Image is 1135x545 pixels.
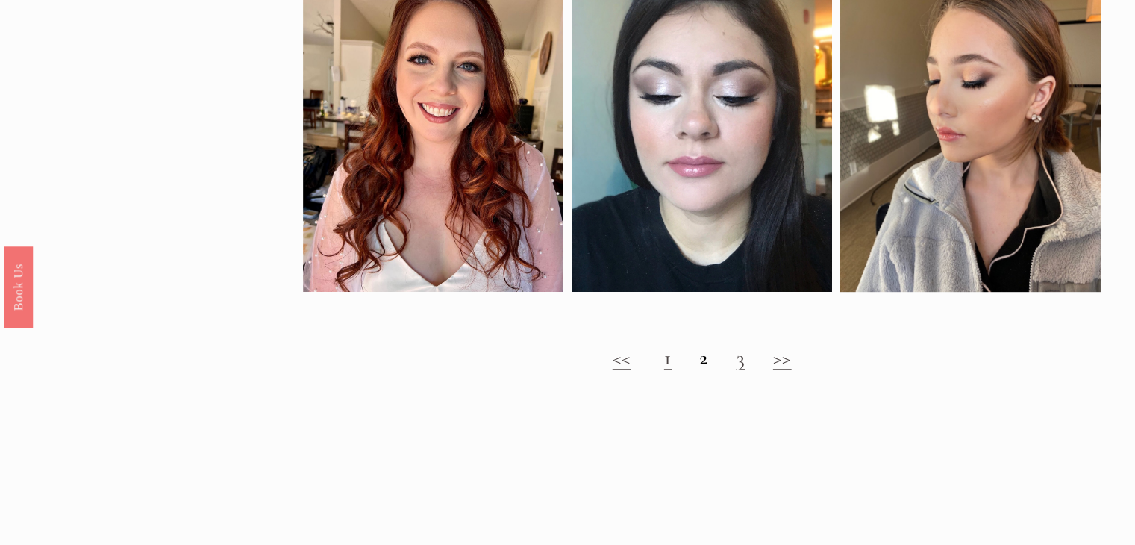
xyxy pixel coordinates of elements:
a: Book Us [4,246,33,328]
strong: 2 [699,345,708,370]
a: >> [773,345,792,370]
a: 3 [736,345,745,370]
a: 1 [664,345,672,370]
a: << [613,345,631,370]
